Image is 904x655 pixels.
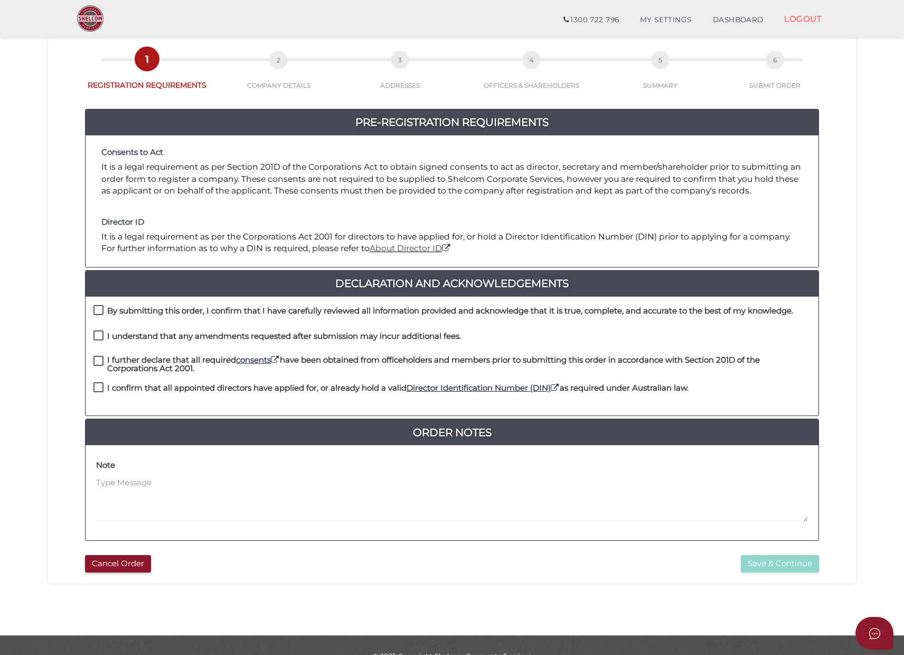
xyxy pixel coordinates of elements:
button: Open asap [855,617,893,650]
a: DASHBOARD [702,10,774,31]
a: About Director ID [370,243,451,253]
a: LOGOUT [774,8,832,30]
a: 2COMPANY DETAILS [220,62,338,90]
h4: By submitting this order, I confirm that I have carefully reviewed all information provided and a... [107,307,793,316]
h4: Director ID [101,218,803,227]
button: Cancel Order [85,555,151,573]
a: Declaration And Acknowledgements [86,275,818,292]
a: 6SUBMIT ORDER [720,62,830,90]
a: Pre-Registration Requirements [86,114,818,131]
h4: Note [96,461,115,470]
span: 6 [766,51,784,69]
h4: I confirm that all appointed directors have applied for, or already hold a valid as required unde... [107,384,689,393]
a: Director Identification Number (DIN) [407,383,560,393]
h4: I understand that any amendments requested after submission may incur additional fees. [107,332,461,341]
a: Order Notes [86,424,818,441]
a: 5SUMMARY [601,62,720,90]
button: Save & Continue [741,555,819,573]
span: 3 [391,51,409,69]
p: It is a legal requirement as per the Corporations Act 2001 for directors to have applied for, or ... [101,231,803,255]
h4: Consents to Act [101,148,803,157]
p: It is a legal requirement as per Section 201D of the Corporations Act to obtain signed consents t... [101,161,803,197]
span: 1 [138,50,156,68]
a: MY SETTINGS [629,10,702,31]
span: 2 [269,51,288,69]
a: 1REGISTRATION REQUIREMENTS [74,61,220,90]
a: consents [236,355,280,365]
h4: I further declare that all required have been obtained from officeholders and members prior to su... [107,356,811,373]
a: 3ADDRESSES [338,62,462,90]
span: 5 [651,51,670,69]
a: 4OFFICERS & SHAREHOLDERS [462,62,601,90]
span: 4 [522,51,541,69]
a: 1300 722 796 [553,10,629,31]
